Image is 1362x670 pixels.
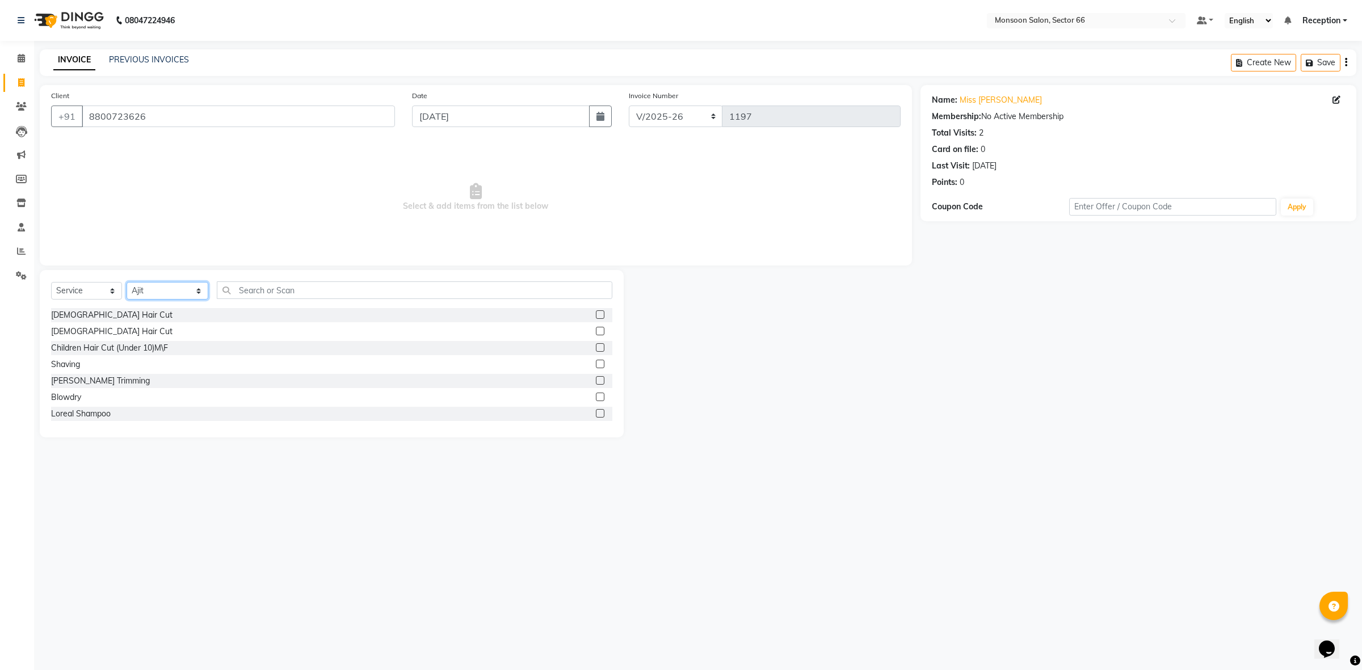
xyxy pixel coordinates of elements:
[51,106,83,127] button: +91
[932,144,978,155] div: Card on file:
[109,54,189,65] a: PREVIOUS INVOICES
[960,94,1042,106] a: Miss [PERSON_NAME]
[51,408,111,420] div: Loreal Shampoo
[217,281,612,299] input: Search or Scan
[51,375,150,387] div: [PERSON_NAME] Trimming
[51,141,901,254] span: Select & add items from the list below
[51,342,168,354] div: Children Hair Cut (Under 10)M\F
[412,91,427,101] label: Date
[981,144,985,155] div: 0
[629,91,678,101] label: Invoice Number
[932,201,1070,213] div: Coupon Code
[1301,54,1340,71] button: Save
[51,391,81,403] div: Blowdry
[1231,54,1296,71] button: Create New
[125,5,175,36] b: 08047224946
[51,326,173,338] div: [DEMOGRAPHIC_DATA] Hair Cut
[932,176,957,188] div: Points:
[979,127,983,139] div: 2
[82,106,395,127] input: Search by Name/Mobile/Email/Code
[1069,198,1276,216] input: Enter Offer / Coupon Code
[1302,15,1340,27] span: Reception
[932,111,981,123] div: Membership:
[932,127,977,139] div: Total Visits:
[960,176,964,188] div: 0
[51,359,80,370] div: Shaving
[932,111,1345,123] div: No Active Membership
[1281,199,1313,216] button: Apply
[29,5,107,36] img: logo
[51,309,173,321] div: [DEMOGRAPHIC_DATA] Hair Cut
[53,50,95,70] a: INVOICE
[1314,625,1351,659] iframe: chat widget
[932,94,957,106] div: Name:
[932,160,970,172] div: Last Visit:
[51,91,69,101] label: Client
[972,160,997,172] div: [DATE]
